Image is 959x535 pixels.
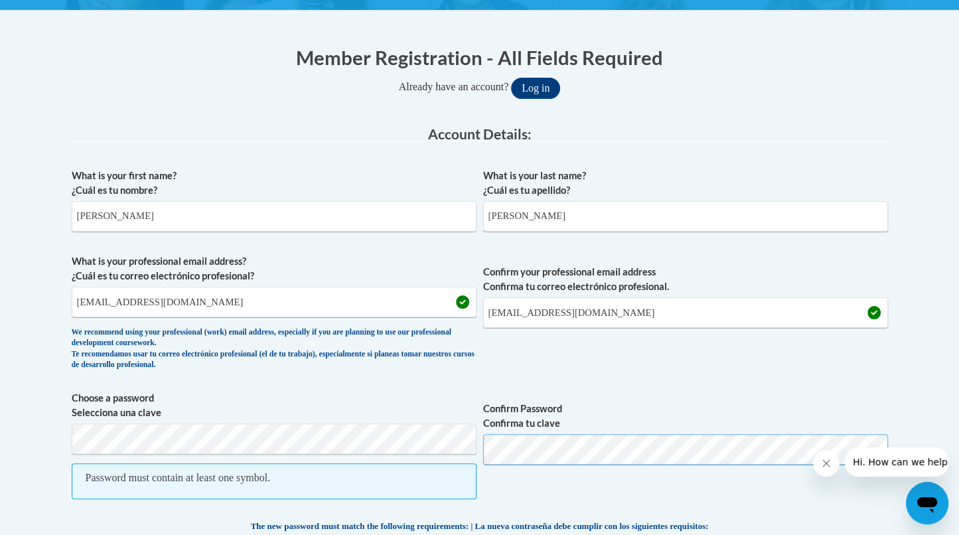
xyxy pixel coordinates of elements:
label: What is your first name? ¿Cuál es tu nombre? [72,169,477,198]
span: Already have an account? [399,81,509,92]
span: The new password must match the following requirements: | La nueva contraseña debe cumplir con lo... [251,520,709,532]
label: Confirm Password Confirma tu clave [483,402,888,431]
div: Password must contain at least one symbol. [86,471,271,485]
span: Hi. How can we help? [8,9,108,20]
input: Required [483,297,888,328]
button: Log in [511,78,560,99]
label: Choose a password Selecciona una clave [72,391,477,420]
input: Metadata input [483,201,888,232]
h1: Member Registration - All Fields Required [72,44,888,71]
input: Metadata input [72,287,477,317]
input: Metadata input [72,201,477,232]
iframe: Message from company [845,447,948,477]
div: We recommend using your professional (work) email address, especially if you are planning to use ... [72,327,477,371]
label: Confirm your professional email address Confirma tu correo electrónico profesional. [483,265,888,294]
label: What is your professional email address? ¿Cuál es tu correo electrónico profesional? [72,254,477,283]
span: Account Details: [428,125,532,142]
iframe: Button to launch messaging window [906,482,948,524]
label: What is your last name? ¿Cuál es tu apellido? [483,169,888,198]
iframe: Close message [813,450,840,477]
